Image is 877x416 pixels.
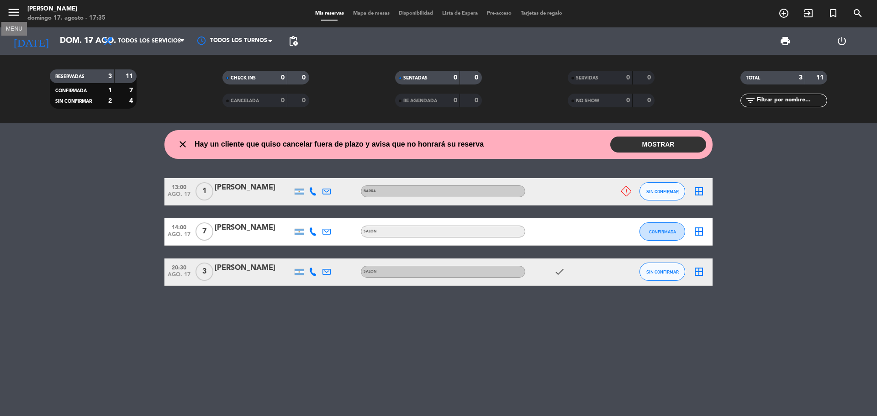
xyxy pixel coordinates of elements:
span: CHECK INS [231,76,256,80]
i: filter_list [745,95,756,106]
div: LOG OUT [814,27,870,55]
strong: 0 [626,74,630,81]
i: border_all [693,226,704,237]
i: power_settings_new [836,36,847,47]
div: MENU [1,24,27,32]
i: exit_to_app [803,8,814,19]
span: 7 [195,222,213,241]
div: [PERSON_NAME] [215,182,292,194]
strong: 0 [281,97,285,104]
i: [DATE] [7,31,55,51]
strong: 0 [475,97,480,104]
button: menu [7,5,21,22]
strong: 2 [108,98,112,104]
span: SIN CONFIRMAR [55,99,92,104]
strong: 0 [302,97,307,104]
i: search [852,8,863,19]
strong: 0 [454,74,457,81]
button: MOSTRAR [610,137,706,153]
span: 20:30 [168,262,190,272]
span: Hay un cliente que quiso cancelar fuera de plazo y avisa que no honrará su reserva [195,138,484,150]
strong: 0 [475,74,480,81]
span: Lista de Espera [438,11,482,16]
strong: 1 [108,87,112,94]
strong: 0 [281,74,285,81]
span: Tarjetas de regalo [516,11,567,16]
strong: 3 [108,73,112,79]
span: pending_actions [288,36,299,47]
i: close [177,139,188,150]
i: check [554,266,565,277]
span: Todos los servicios [118,38,181,44]
i: menu [7,5,21,19]
strong: 7 [129,87,135,94]
button: SIN CONFIRMAR [639,263,685,281]
span: RESERVADAS [55,74,85,79]
button: SIN CONFIRMAR [639,182,685,200]
span: NO SHOW [576,99,599,103]
span: ago. 17 [168,272,190,282]
span: Pre-acceso [482,11,516,16]
i: arrow_drop_down [85,36,96,47]
strong: 0 [626,97,630,104]
span: 14:00 [168,221,190,232]
button: CONFIRMADA [639,222,685,241]
div: [PERSON_NAME] [27,5,106,14]
span: SIN CONFIRMAR [646,269,679,274]
strong: 11 [126,73,135,79]
strong: 0 [454,97,457,104]
span: Disponibilidad [394,11,438,16]
span: ago. 17 [168,191,190,202]
span: CONFIRMADA [55,89,87,93]
i: border_all [693,186,704,197]
span: CANCELADA [231,99,259,103]
strong: 0 [647,97,653,104]
strong: 11 [816,74,825,81]
span: CONFIRMADA [649,229,676,234]
div: [PERSON_NAME] [215,262,292,274]
span: print [780,36,791,47]
span: 13:00 [168,181,190,192]
strong: 3 [799,74,803,81]
span: ago. 17 [168,232,190,242]
span: Mapa de mesas [349,11,394,16]
span: RE AGENDADA [403,99,437,103]
span: SALON [364,230,377,233]
i: border_all [693,266,704,277]
span: 1 [195,182,213,200]
div: domingo 17. agosto - 17:35 [27,14,106,23]
i: turned_in_not [828,8,839,19]
input: Filtrar por nombre... [756,95,827,105]
strong: 4 [129,98,135,104]
strong: 0 [647,74,653,81]
strong: 0 [302,74,307,81]
span: TOTAL [746,76,760,80]
span: 3 [195,263,213,281]
i: add_circle_outline [778,8,789,19]
div: [PERSON_NAME] [215,222,292,234]
span: BARRA [364,190,376,193]
span: SALON [364,270,377,274]
span: Mis reservas [311,11,349,16]
span: SENTADAS [403,76,428,80]
span: SERVIDAS [576,76,598,80]
span: SIN CONFIRMAR [646,189,679,194]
